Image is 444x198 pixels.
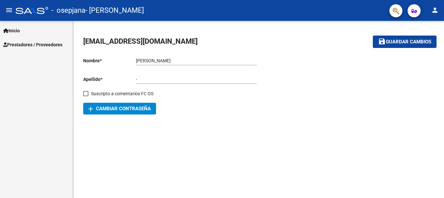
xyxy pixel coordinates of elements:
[87,105,95,113] mat-icon: add
[422,176,437,191] iframe: Intercom live chat
[83,76,136,83] p: Apellido
[83,57,136,64] p: Nombre
[83,103,156,114] button: Cambiar Contraseña
[91,90,153,98] span: Suscripto a comentarios FC OS
[5,6,13,14] mat-icon: menu
[373,36,437,48] button: Guardar cambios
[3,27,20,34] span: Inicio
[83,37,198,45] span: [EMAIL_ADDRESS][DOMAIN_NAME]
[431,6,439,14] mat-icon: person
[51,3,85,18] span: - osepjana
[85,3,144,18] span: - [PERSON_NAME]
[88,106,151,112] span: Cambiar Contraseña
[386,39,431,45] span: Guardar cambios
[3,41,62,48] span: Prestadores / Proveedores
[378,38,386,45] mat-icon: save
